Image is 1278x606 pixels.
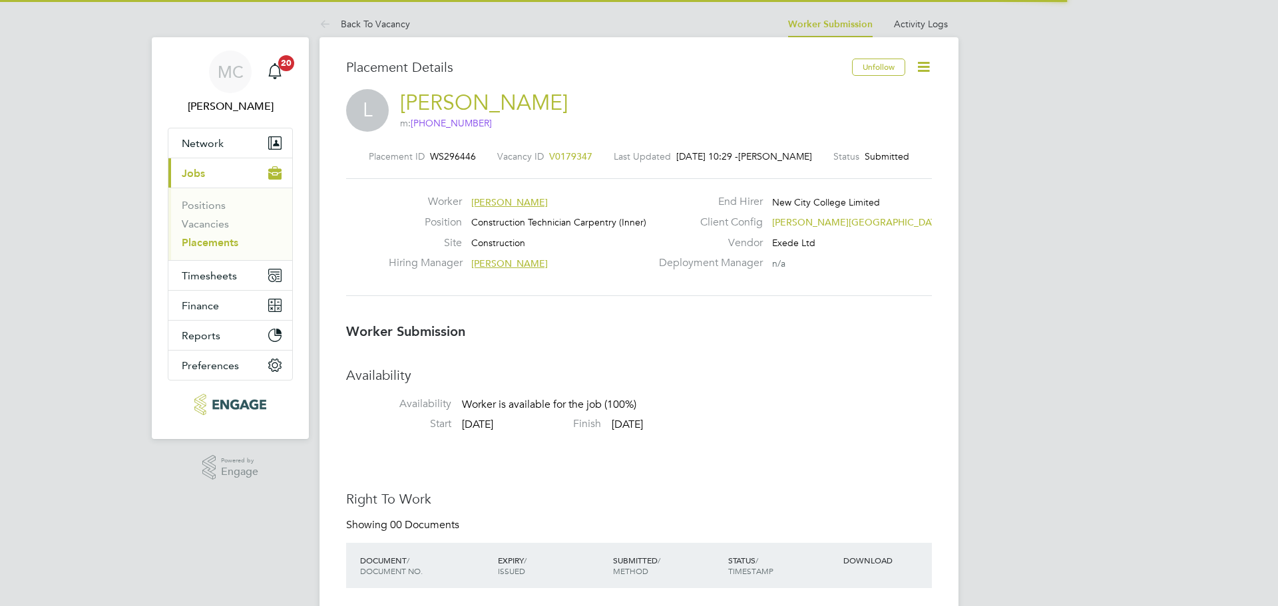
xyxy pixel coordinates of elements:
span: 00 Documents [390,518,459,531]
label: Position [389,216,462,229]
a: Activity Logs [894,18,948,30]
span: Timesheets [182,269,237,282]
div: Jobs [168,188,292,260]
span: New City College Limited [772,196,880,208]
span: L [346,89,389,132]
label: Availability [346,397,451,411]
label: Placement ID [369,150,425,162]
button: Jobs [168,158,292,188]
span: [PERSON_NAME] [471,257,548,269]
span: MC [218,63,244,80]
span: Worker is available for the job (100%) [462,398,636,412]
div: DOWNLOAD [840,548,932,572]
span: Construction Technician Carpentry (Inner) [471,216,646,228]
div: Showing [346,518,462,532]
span: [DATE] 10:29 - [676,150,738,162]
div: SUBMITTED [610,548,725,583]
span: V0179347 [549,150,592,162]
span: Finance [182,299,219,312]
label: Client Config [651,216,763,229]
span: m: [400,117,492,129]
h3: Placement Details [346,59,842,76]
label: Vendor [651,236,763,250]
a: MC[PERSON_NAME] [168,51,293,114]
div: EXPIRY [495,548,610,583]
span: [PERSON_NAME][GEOGRAPHIC_DATA] [772,216,945,228]
button: Finance [168,291,292,320]
button: Timesheets [168,261,292,290]
span: [PERSON_NAME] [738,150,812,162]
div: DOCUMENT [357,548,495,583]
span: / [755,555,758,565]
span: [DATE] [462,418,493,431]
button: Unfollow [852,59,905,76]
a: Go to home page [168,394,293,415]
span: / [658,555,660,565]
button: Network [168,128,292,158]
label: Hiring Manager [389,256,462,270]
a: Positions [182,199,226,212]
span: [PERSON_NAME] [471,196,548,208]
label: End Hirer [651,195,763,209]
a: 20 [262,51,288,93]
span: Reports [182,329,220,342]
span: n/a [772,257,785,269]
a: Powered byEngage [202,455,259,480]
span: METHOD [613,565,648,576]
span: Submitted [865,150,909,162]
span: [DATE] [612,418,643,431]
span: / [524,555,527,565]
label: Deployment Manager [651,256,763,270]
span: ISSUED [498,565,525,576]
b: Worker Submission [346,323,465,339]
span: Exede Ltd [772,237,815,249]
label: Finish [496,417,601,431]
span: Powered by [221,455,258,466]
label: Status [833,150,859,162]
span: TIMESTAMP [728,565,773,576]
span: / [407,555,409,565]
button: Reports [168,321,292,350]
span: Network [182,137,224,150]
span: DOCUMENT NO. [360,565,423,576]
nav: Main navigation [152,37,309,439]
label: Site [389,236,462,250]
span: [PHONE_NUMBER] [411,117,492,129]
label: Worker [389,195,462,209]
h3: Availability [346,367,932,384]
a: Back To Vacancy [319,18,410,30]
a: [PERSON_NAME] [400,90,568,116]
button: Preferences [168,351,292,380]
label: Last Updated [614,150,671,162]
label: Start [346,417,451,431]
span: Preferences [182,359,239,372]
h3: Right To Work [346,490,932,508]
a: Placements [182,236,238,249]
a: Worker Submission [788,19,873,30]
a: Vacancies [182,218,229,230]
span: 20 [278,55,294,71]
span: Mark Carter [168,98,293,114]
div: STATUS [725,548,840,583]
span: Jobs [182,167,205,180]
span: Construction [471,237,525,249]
img: xede-logo-retina.png [194,394,266,415]
span: WS296446 [430,150,476,162]
label: Vacancy ID [497,150,544,162]
span: Engage [221,466,258,478]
